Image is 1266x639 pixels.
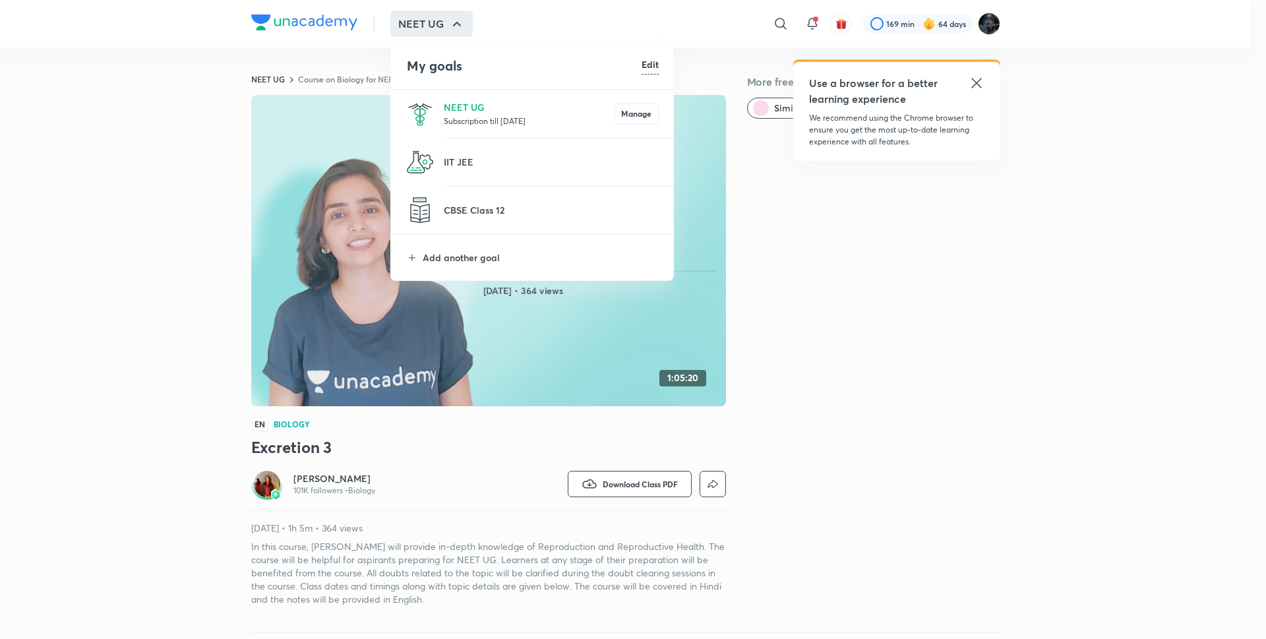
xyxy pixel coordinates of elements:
img: IIT JEE [407,149,433,175]
button: Manage [615,104,659,125]
p: CBSE Class 12 [444,203,659,217]
img: NEET UG [407,101,433,127]
h6: Edit [642,57,659,71]
h4: My goals [407,56,642,76]
p: Subscription till [DATE] [444,114,615,127]
p: NEET UG [444,100,615,114]
img: CBSE Class 12 [407,197,433,224]
p: Add another goal [423,251,659,264]
p: IIT JEE [444,155,659,169]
